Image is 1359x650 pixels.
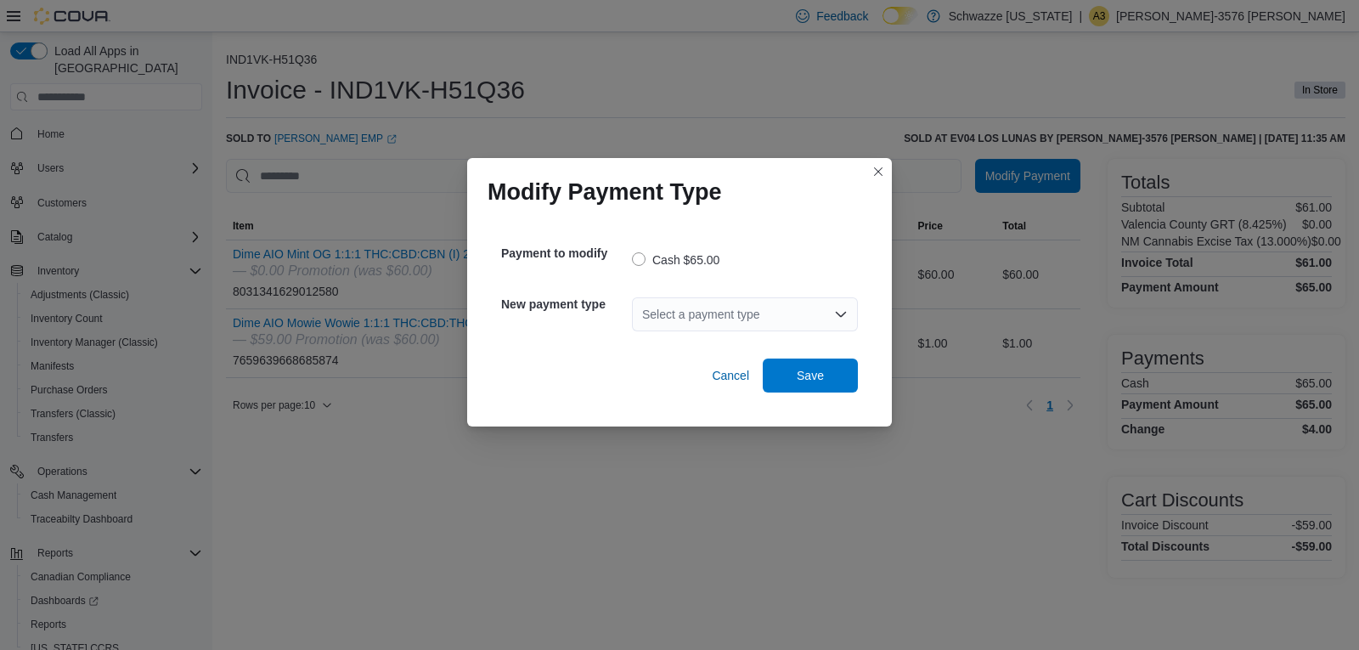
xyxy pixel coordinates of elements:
[642,304,644,325] input: Accessible screen reader label
[797,367,824,384] span: Save
[712,367,749,384] span: Cancel
[705,359,756,393] button: Cancel
[488,178,722,206] h1: Modify Payment Type
[868,161,888,182] button: Closes this modal window
[501,287,629,321] h5: New payment type
[632,250,719,270] label: Cash $65.00
[763,359,858,393] button: Save
[501,236,629,270] h5: Payment to modify
[834,308,848,321] button: Open list of options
